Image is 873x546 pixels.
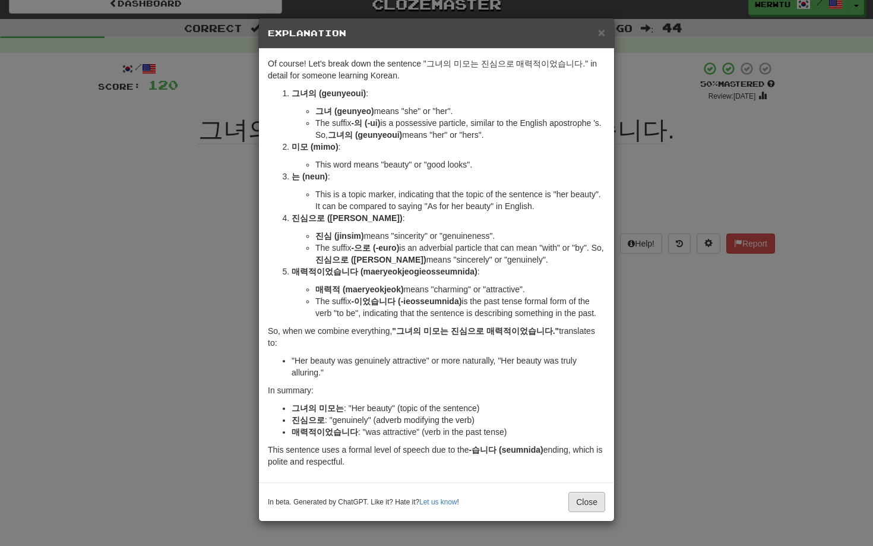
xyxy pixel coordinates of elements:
[315,105,605,117] li: means "she" or "her".
[292,171,605,182] p: :
[292,267,477,276] strong: 매력적이었습니다 (maeryeokjeogieosseumnida)
[315,242,605,266] li: The suffix is an adverbial particle that can mean "with" or "by". So, means "sincerely" or "genui...
[392,326,559,336] strong: "그녀의 미모는 진심으로 매력적이었습니다."
[351,243,399,253] strong: -으로 (-euro)
[292,141,605,153] p: :
[351,296,461,306] strong: -이었습니다 (-ieosseumnida)
[268,325,605,349] p: So, when we combine everything, translates to:
[419,498,457,506] a: Let us know
[315,106,374,116] strong: 그녀 (geunyeo)
[351,118,380,128] strong: -의 (-ui)
[315,230,605,242] li: means "sincerity" or "genuineness".
[292,142,339,152] strong: 미모 (mimo)
[292,426,605,438] li: : "was attractive" (verb in the past tense)
[292,402,605,414] li: : "Her beauty" (topic of the sentence)
[598,26,605,39] button: Close
[292,266,605,277] p: :
[292,89,366,98] strong: 그녀의 (geunyeoui)
[315,117,605,141] li: The suffix is a possessive particle, similar to the English apostrophe 's. So, means "her" or "he...
[315,255,426,264] strong: 진심으로 ([PERSON_NAME])
[315,188,605,212] li: This is a topic marker, indicating that the topic of the sentence is "her beauty". It can be comp...
[315,283,605,295] li: means "charming" or "attractive".
[292,87,605,99] p: :
[328,130,402,140] strong: 그녀의 (geunyeoui)
[268,58,605,81] p: Of course! Let's break down the sentence "그녀의 미모는 진심으로 매력적이었습니다." in detail for someone learning ...
[268,27,605,39] h5: Explanation
[268,497,459,507] small: In beta. Generated by ChatGPT. Like it? Hate it? !
[292,414,605,426] li: : "genuinely" (adverb modifying the verb)
[315,159,605,171] li: This word means "beauty" or "good looks".
[315,231,364,241] strong: 진심 (jinsim)
[315,295,605,319] li: The suffix is the past tense formal form of the verb "to be", indicating that the sentence is des...
[292,415,325,425] strong: 진심으로
[598,26,605,39] span: ×
[292,427,358,437] strong: 매력적이었습니다
[292,212,605,224] p: :
[292,172,328,181] strong: 는 (neun)
[292,213,403,223] strong: 진심으로 ([PERSON_NAME])
[292,403,344,413] strong: 그녀의 미모는
[292,355,605,378] li: "Her beauty was genuinely attractive" or more naturally, "Her beauty was truly alluring."
[315,285,404,294] strong: 매력적 (maeryeokjeok)
[268,444,605,468] p: This sentence uses a formal level of speech due to the ending, which is polite and respectful.
[469,445,543,455] strong: -습니다 (seumnida)
[568,492,605,512] button: Close
[268,384,605,396] p: In summary:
